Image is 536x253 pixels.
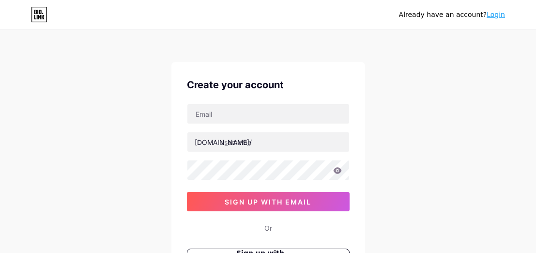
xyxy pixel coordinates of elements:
[187,132,349,152] input: username
[187,192,350,211] button: sign up with email
[187,78,350,92] div: Create your account
[487,11,505,18] a: Login
[264,223,272,233] div: Or
[187,104,349,124] input: Email
[399,10,505,20] div: Already have an account?
[225,198,311,206] span: sign up with email
[195,137,252,147] div: [DOMAIN_NAME]/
